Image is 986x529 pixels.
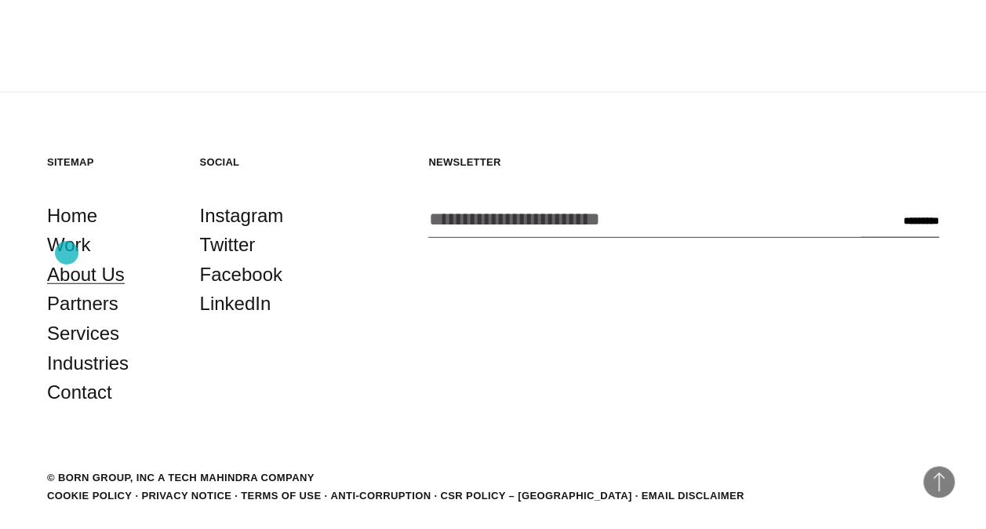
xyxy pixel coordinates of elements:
[330,490,431,502] a: Anti-Corruption
[47,319,119,348] a: Services
[47,378,112,407] a: Contact
[440,490,631,502] a: CSR POLICY – [GEOGRAPHIC_DATA]
[47,230,91,260] a: Work
[428,155,939,169] h5: Newsletter
[47,470,315,486] div: © BORN GROUP, INC A Tech Mahindra Company
[200,260,282,290] a: Facebook
[200,230,256,260] a: Twitter
[141,490,231,502] a: Privacy Notice
[200,201,284,231] a: Instagram
[200,155,329,169] h5: Social
[200,289,271,319] a: LinkedIn
[47,490,132,502] a: Cookie Policy
[47,260,125,290] a: About Us
[47,201,97,231] a: Home
[923,466,955,498] button: Back to Top
[642,490,744,502] a: Email Disclaimer
[241,490,321,502] a: Terms of Use
[47,289,118,319] a: Partners
[47,348,129,378] a: Industries
[47,155,176,169] h5: Sitemap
